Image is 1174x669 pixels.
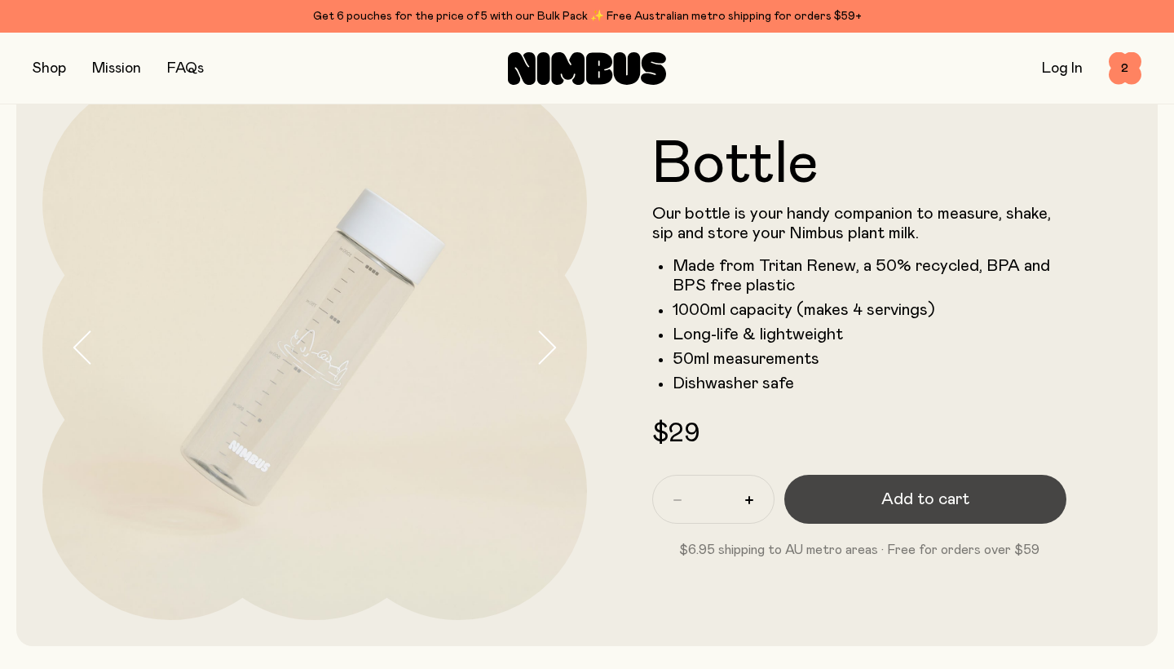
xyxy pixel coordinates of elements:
button: Add to cart [784,475,1066,524]
h1: Bottle [652,135,1066,194]
a: Mission [92,61,141,76]
p: Our bottle is your handy companion to measure, shake, sip and store your Nimbus plant milk. [652,204,1066,243]
li: Long-life & lightweight [673,325,1066,344]
li: Made from Tritan Renew, a 50% recycled, BPA and BPS free plastic [673,256,1066,295]
li: Dishwasher safe [673,374,1066,393]
a: Log In [1042,61,1083,76]
a: FAQs [167,61,204,76]
p: $6.95 shipping to AU metro areas · Free for orders over $59 [652,540,1066,560]
li: 50ml measurements [673,349,1066,369]
div: Get 6 pouches for the price of 5 with our Bulk Pack ✨ Free Australian metro shipping for orders $59+ [33,7,1141,26]
button: 2 [1109,52,1141,85]
span: Add to cart [881,488,969,511]
li: 1000ml capacity (makes 4 servings) [673,300,1066,320]
span: $29 [652,421,700,447]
